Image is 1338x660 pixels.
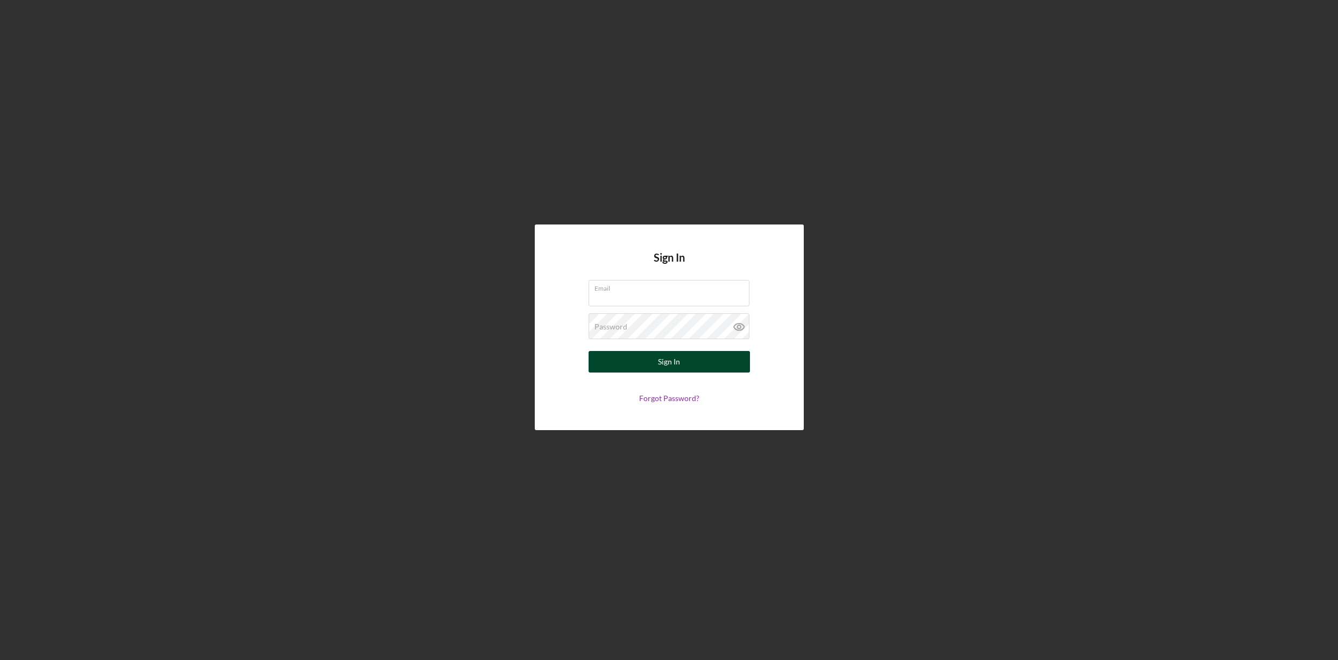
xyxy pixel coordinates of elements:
[639,394,699,403] a: Forgot Password?
[658,351,680,373] div: Sign In
[594,280,749,292] label: Email
[654,251,685,280] h4: Sign In
[589,351,750,373] button: Sign In
[594,322,627,331] label: Password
